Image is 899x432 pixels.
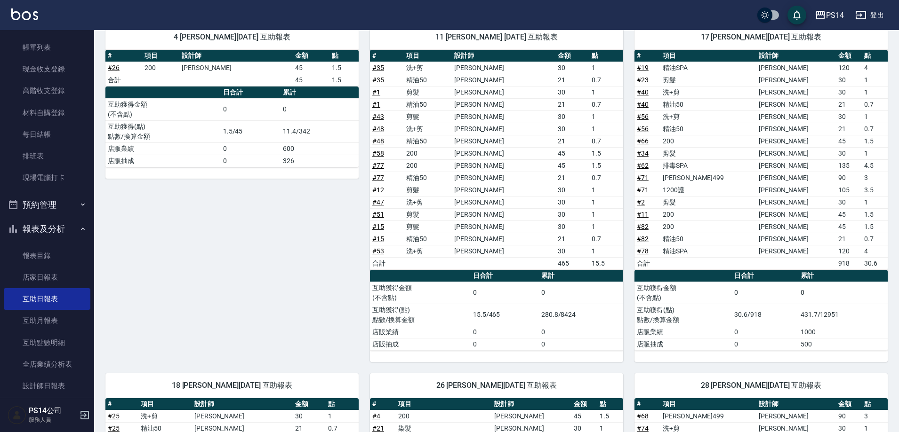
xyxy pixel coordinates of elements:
[589,62,623,74] td: 1
[293,410,326,422] td: 30
[732,338,798,350] td: 0
[105,155,221,167] td: 店販抽成
[396,398,492,410] th: 項目
[452,159,556,172] td: [PERSON_NAME]
[798,338,888,350] td: 500
[637,113,649,120] a: #56
[539,282,623,304] td: 0
[372,76,384,84] a: #35
[4,102,90,124] a: 材料自購登錄
[798,270,888,282] th: 累計
[589,196,623,208] td: 1
[634,326,732,338] td: 店販業績
[836,196,862,208] td: 30
[589,135,623,147] td: 0.7
[660,62,756,74] td: 精油SPA
[756,110,836,123] td: [PERSON_NAME]
[660,245,756,257] td: 精油SPA
[452,172,556,184] td: [PERSON_NAME]
[637,424,649,432] a: #74
[862,147,888,159] td: 1
[452,135,556,147] td: [PERSON_NAME]
[370,50,404,62] th: #
[597,410,623,422] td: 1.5
[452,245,556,257] td: [PERSON_NAME]
[826,9,844,21] div: PS14
[555,74,589,86] td: 21
[862,135,888,147] td: 1.5
[637,198,645,206] a: #2
[660,86,756,98] td: 洗+剪
[105,74,142,86] td: 合計
[539,326,623,338] td: 0
[326,410,359,422] td: 1
[555,184,589,196] td: 30
[4,397,90,418] a: 設計師業績分析表
[756,74,836,86] td: [PERSON_NAME]
[4,310,90,331] a: 互助月報表
[381,381,612,390] span: 26 [PERSON_NAME][DATE] 互助報表
[836,74,862,86] td: 30
[637,186,649,194] a: #71
[372,149,384,157] a: #58
[404,62,452,74] td: 洗+剪
[634,50,888,270] table: a dense table
[836,410,862,422] td: 90
[637,137,649,145] a: #66
[404,208,452,220] td: 剪髮
[836,172,862,184] td: 90
[404,172,452,184] td: 精油50
[8,406,26,424] img: Person
[660,110,756,123] td: 洗+剪
[370,338,471,350] td: 店販抽成
[732,282,798,304] td: 0
[589,86,623,98] td: 1
[404,220,452,233] td: 剪髮
[660,123,756,135] td: 精油50
[660,172,756,184] td: [PERSON_NAME]499
[555,62,589,74] td: 30
[404,233,452,245] td: 精油50
[756,159,836,172] td: [PERSON_NAME]
[756,62,836,74] td: [PERSON_NAME]
[836,135,862,147] td: 45
[660,50,756,62] th: 項目
[862,172,888,184] td: 3
[29,416,77,424] p: 服務人員
[637,64,649,71] a: #19
[293,398,326,410] th: 金額
[660,196,756,208] td: 剪髮
[555,172,589,184] td: 21
[660,220,756,233] td: 200
[108,424,120,432] a: #25
[192,410,293,422] td: [PERSON_NAME]
[756,233,836,245] td: [PERSON_NAME]
[660,410,756,422] td: [PERSON_NAME]499
[862,50,888,62] th: 點
[293,50,329,62] th: 金額
[452,62,556,74] td: [PERSON_NAME]
[372,424,384,432] a: #21
[372,235,384,243] a: #15
[11,8,38,20] img: Logo
[555,135,589,147] td: 21
[142,62,179,74] td: 200
[539,338,623,350] td: 0
[836,184,862,196] td: 105
[597,398,623,410] th: 點
[404,110,452,123] td: 剪髮
[836,147,862,159] td: 30
[634,270,888,351] table: a dense table
[555,98,589,110] td: 21
[4,145,90,167] a: 排班表
[105,142,221,155] td: 店販業績
[589,184,623,196] td: 1
[142,50,179,62] th: 項目
[555,159,589,172] td: 45
[756,172,836,184] td: [PERSON_NAME]
[862,110,888,123] td: 1
[862,257,888,269] td: 30.6
[117,32,347,42] span: 4 [PERSON_NAME][DATE] 互助報表
[555,257,589,269] td: 465
[179,62,293,74] td: [PERSON_NAME]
